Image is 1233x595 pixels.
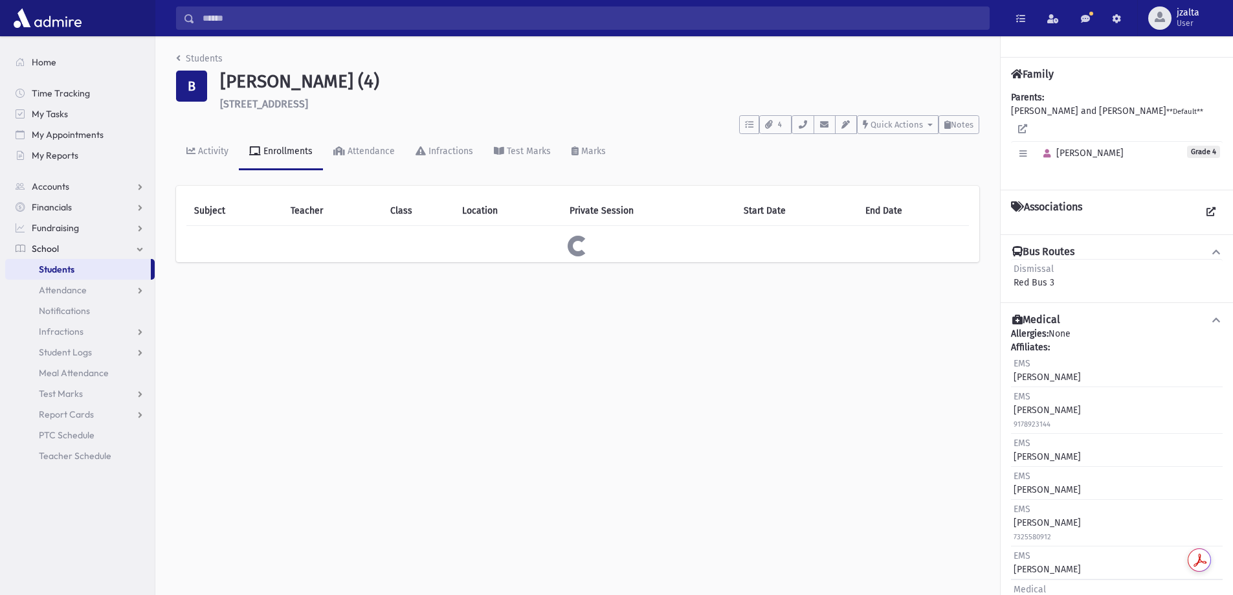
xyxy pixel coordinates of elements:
span: Test Marks [39,388,83,399]
h4: Bus Routes [1012,245,1074,259]
th: Private Session [562,196,736,226]
th: End Date [858,196,969,226]
span: Student Logs [39,346,92,358]
th: Start Date [736,196,858,226]
a: Infractions [5,321,155,342]
span: Medical [1014,584,1046,595]
span: Students [39,264,74,275]
span: Quick Actions [871,120,923,129]
span: Notes [951,120,973,129]
span: PTC Schedule [39,429,94,441]
button: Quick Actions [857,115,939,134]
a: Teacher Schedule [5,445,155,466]
span: EMS [1014,550,1030,561]
small: 7325580912 [1014,533,1051,541]
span: jzalta [1177,8,1199,18]
span: EMS [1014,504,1030,515]
span: Report Cards [39,409,94,420]
a: Time Tracking [5,83,155,104]
a: Attendance [5,280,155,300]
a: PTC Schedule [5,425,155,445]
h4: Medical [1012,313,1060,327]
div: Infractions [426,146,473,157]
th: Class [383,196,454,226]
a: My Reports [5,145,155,166]
a: Students [5,259,151,280]
b: Allergies: [1011,328,1049,339]
a: Enrollments [239,134,323,170]
small: 9178923144 [1014,420,1050,429]
h6: [STREET_ADDRESS] [220,98,979,110]
span: 4 [774,119,786,131]
span: User [1177,18,1199,28]
button: Medical [1011,313,1223,327]
div: [PERSON_NAME] [1014,357,1081,384]
a: Activity [176,134,239,170]
span: Home [32,56,56,68]
a: View all Associations [1199,201,1223,224]
span: My Appointments [32,129,104,140]
span: Meal Attendance [39,367,109,379]
nav: breadcrumb [176,52,223,71]
div: [PERSON_NAME] [1014,502,1081,543]
div: B [176,71,207,102]
div: [PERSON_NAME] [1014,469,1081,497]
span: Dismissal [1014,264,1054,275]
div: Attendance [345,146,395,157]
span: Financials [32,201,72,213]
b: Affiliates: [1011,342,1050,353]
span: EMS [1014,391,1030,402]
span: [PERSON_NAME] [1038,148,1124,159]
a: Marks [561,134,616,170]
a: Fundraising [5,218,155,238]
button: Notes [939,115,979,134]
input: Search [195,6,989,30]
a: My Appointments [5,124,155,145]
span: My Reports [32,150,78,161]
button: Bus Routes [1011,245,1223,259]
div: Test Marks [504,146,551,157]
span: Attendance [39,284,87,296]
th: Teacher [283,196,383,226]
a: Home [5,52,155,73]
a: Infractions [405,134,483,170]
a: My Tasks [5,104,155,124]
div: [PERSON_NAME] [1014,549,1081,576]
span: Infractions [39,326,83,337]
a: School [5,238,155,259]
button: 4 [759,115,792,134]
th: Subject [186,196,283,226]
div: Marks [579,146,606,157]
h4: Family [1011,68,1054,80]
a: Students [176,53,223,64]
a: Test Marks [5,383,155,404]
span: School [32,243,59,254]
span: EMS [1014,358,1030,369]
span: EMS [1014,438,1030,449]
a: Financials [5,197,155,218]
h1: [PERSON_NAME] (4) [220,71,979,93]
div: Enrollments [261,146,313,157]
a: Report Cards [5,404,155,425]
h4: Associations [1011,201,1082,224]
b: Parents: [1011,92,1044,103]
span: Fundraising [32,222,79,234]
img: AdmirePro [10,5,85,31]
div: [PERSON_NAME] [1014,436,1081,464]
span: Time Tracking [32,87,90,99]
a: Test Marks [483,134,561,170]
a: Attendance [323,134,405,170]
a: Accounts [5,176,155,197]
span: Notifications [39,305,90,317]
a: Meal Attendance [5,363,155,383]
div: [PERSON_NAME] and [PERSON_NAME] [1011,91,1223,179]
a: Student Logs [5,342,155,363]
div: Activity [195,146,228,157]
span: EMS [1014,471,1030,482]
span: Grade 4 [1187,146,1220,158]
div: [PERSON_NAME] [1014,390,1081,431]
span: Accounts [32,181,69,192]
th: Location [454,196,562,226]
a: Notifications [5,300,155,321]
span: My Tasks [32,108,68,120]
